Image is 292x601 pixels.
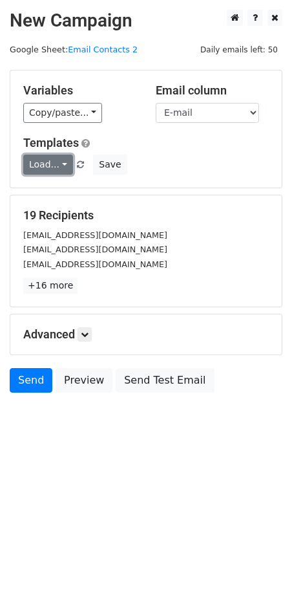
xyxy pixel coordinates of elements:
[23,155,73,175] a: Load...
[116,368,214,393] a: Send Test Email
[227,539,292,601] iframe: Chat Widget
[10,10,282,32] h2: New Campaign
[23,136,79,149] a: Templates
[23,208,269,223] h5: 19 Recipients
[23,278,78,294] a: +16 more
[23,327,269,342] h5: Advanced
[68,45,138,54] a: Email Contacts 2
[23,259,167,269] small: [EMAIL_ADDRESS][DOMAIN_NAME]
[23,230,167,240] small: [EMAIL_ADDRESS][DOMAIN_NAME]
[23,245,167,254] small: [EMAIL_ADDRESS][DOMAIN_NAME]
[196,43,282,57] span: Daily emails left: 50
[196,45,282,54] a: Daily emails left: 50
[10,45,138,54] small: Google Sheet:
[23,83,136,98] h5: Variables
[93,155,127,175] button: Save
[10,368,52,393] a: Send
[156,83,269,98] h5: Email column
[23,103,102,123] a: Copy/paste...
[56,368,112,393] a: Preview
